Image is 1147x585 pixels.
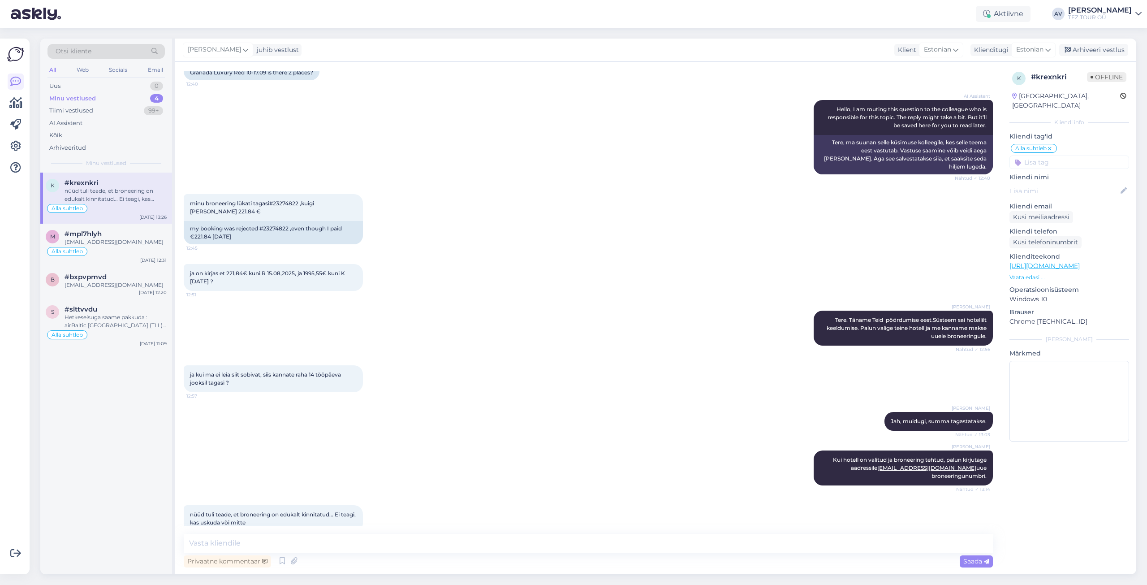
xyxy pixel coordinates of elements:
span: 12:51 [186,291,220,298]
p: Vaata edasi ... [1009,273,1129,282]
span: #mpl7hlyh [65,230,102,238]
div: [PERSON_NAME] [1068,7,1132,14]
span: Tere. Täname Teid pöördumise eest.Süsteem sai hotellilt keeldumise. Palun valige teine hotell ja ... [827,316,988,339]
div: Tere, ma suunan selle küsimuse kolleegile, kes selle teema eest vastutab. Vastuse saamine võib ve... [814,135,993,174]
span: Kui hotell on valitud ja broneering tehtud, palun kirjutage aadressile uue broneeringunumbri. [833,456,988,479]
span: Nähtud ✓ 12:56 [956,346,990,353]
span: s [51,308,54,315]
input: Lisa tag [1009,156,1129,169]
img: Askly Logo [7,46,24,63]
span: Jah, muidugi, summa tagastatakse. [891,418,987,425]
span: [PERSON_NAME] [952,405,990,412]
div: TEZ TOUR OÜ [1068,14,1132,21]
a: [EMAIL_ADDRESS][DOMAIN_NAME] [877,464,976,471]
div: AI Assistent [49,119,82,128]
span: Alla suhtleb [1015,146,1047,151]
div: Küsi telefoninumbrit [1009,236,1082,248]
p: Windows 10 [1009,295,1129,304]
input: Lisa nimi [1010,186,1119,196]
div: 99+ [144,106,163,115]
p: Kliendi telefon [1009,227,1129,236]
div: Uus [49,82,60,91]
p: Klienditeekond [1009,252,1129,261]
div: Minu vestlused [49,94,96,103]
div: Arhiveeritud [49,143,86,152]
div: nüüd tuli teade, et broneering on edukalt kinnitatud... Ei teagi, kas uskuda või mitte [65,187,167,203]
span: ja on kirjas et 221,84€ kuni R 15.08,2025, ja 1995,55€ kuni K [DATE] ? [190,270,346,285]
div: Web [75,64,91,76]
span: #krexnkri [65,179,98,187]
span: m [50,233,55,240]
div: [EMAIL_ADDRESS][DOMAIN_NAME] [65,238,167,246]
span: Nähtud ✓ 13:14 [956,486,990,493]
a: [PERSON_NAME]TEZ TOUR OÜ [1068,7,1142,21]
div: 4 [150,94,163,103]
div: [DATE] 11:09 [140,340,167,347]
div: Aktiivne [976,6,1031,22]
p: Kliendi email [1009,202,1129,211]
span: [PERSON_NAME] [952,443,990,450]
p: Kliendi tag'id [1009,132,1129,141]
div: Tiimi vestlused [49,106,93,115]
span: k [1017,75,1021,82]
span: #bxpvpmvd [65,273,107,281]
span: Minu vestlused [86,159,126,167]
div: Email [146,64,165,76]
div: Hetkeseisuga saame pakkuda : airBaltic [GEOGRAPHIC_DATA] (TLL) - [GEOGRAPHIC_DATA] (HER) - [GEOGR... [65,313,167,329]
div: [PERSON_NAME] [1009,335,1129,343]
div: 0 [150,82,163,91]
div: Klienditugi [970,45,1009,55]
span: Estonian [1016,45,1044,55]
div: Granada Luxury Red 10-17.09 is there 2 places? [184,65,319,80]
div: Küsi meiliaadressi [1009,211,1073,223]
span: Saada [963,557,989,565]
span: Alla suhtleb [52,206,83,211]
span: Nähtud ✓ 12:40 [955,175,990,182]
span: ja kui ma ei leia siit sobivat, siis kannate raha 14 tööpäeva jooksil tagasi ? [190,371,342,386]
p: Brauser [1009,308,1129,317]
div: Kõik [49,131,62,140]
p: Kliendi nimi [1009,173,1129,182]
a: [URL][DOMAIN_NAME] [1009,262,1080,270]
span: Estonian [924,45,951,55]
div: Klient [894,45,916,55]
p: Chrome [TECHNICAL_ID] [1009,317,1129,326]
div: [DATE] 13:26 [139,214,167,221]
div: [GEOGRAPHIC_DATA], [GEOGRAPHIC_DATA] [1012,91,1120,110]
div: Arhiveeri vestlus [1059,44,1128,56]
span: 12:40 [186,81,220,87]
div: [DATE] 12:31 [140,257,167,264]
div: AV [1052,8,1065,20]
span: Offline [1087,72,1126,82]
div: Socials [107,64,129,76]
p: Operatsioonisüsteem [1009,285,1129,295]
span: minu broneering lükati tagasi#23274822 ,kuigi [PERSON_NAME] 221,84 € [190,200,315,215]
span: [PERSON_NAME] [952,303,990,310]
div: [EMAIL_ADDRESS][DOMAIN_NAME] [65,281,167,289]
span: 12:57 [186,393,220,399]
span: k [51,182,55,189]
div: my booking was rejected #23274822 ,even though I paid €221.84 [DATE] [184,221,363,244]
span: #slttvvdu [65,305,97,313]
span: nüüd tuli teade, et broneering on edukalt kinnitatud... Ei teagi, kas uskuda või mitte [190,511,357,526]
div: [DATE] 12:20 [139,289,167,296]
p: Märkmed [1009,349,1129,358]
span: 12:45 [186,245,220,251]
span: AI Assistent [957,93,990,100]
div: Kliendi info [1009,118,1129,126]
div: # krexnkri [1031,72,1087,82]
span: Alla suhtleb [52,332,83,338]
span: [PERSON_NAME] [188,45,241,55]
span: Nähtud ✓ 13:03 [955,431,990,438]
span: Hello, I am routing this question to the colleague who is responsible for this topic. The reply m... [828,106,988,129]
span: Alla suhtleb [52,249,83,254]
div: Privaatne kommentaar [184,555,271,568]
div: All [47,64,58,76]
span: Otsi kliente [56,47,91,56]
div: juhib vestlust [253,45,299,55]
span: b [51,276,55,283]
